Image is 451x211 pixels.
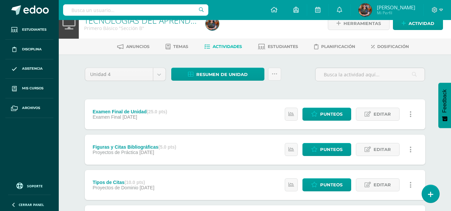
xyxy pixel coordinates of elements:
[371,41,409,52] a: Dosificación
[158,144,176,150] strong: (5.0 pts)
[8,181,51,190] a: Soporte
[92,180,154,185] div: Tipos de Citas
[125,180,145,185] strong: (10.0 pts)
[393,17,443,30] a: Actividad
[22,86,43,91] span: Mis cursos
[377,44,409,49] span: Dosificación
[302,108,351,121] a: Punteos
[438,83,451,128] button: Feedback - Mostrar encuesta
[258,41,298,52] a: Estudiantes
[5,59,53,79] a: Asistencia
[5,20,53,40] a: Estudiantes
[5,40,53,59] a: Disciplina
[85,68,166,81] a: Unidad 4
[377,4,415,11] span: [PERSON_NAME]
[344,17,381,30] span: Herramientas
[92,185,138,190] span: Proyectos de Dominio
[139,150,154,155] span: [DATE]
[27,184,43,188] span: Soporte
[123,114,137,120] span: [DATE]
[166,41,188,52] a: Temas
[92,109,167,114] div: Examen Final de Unidad
[140,185,154,190] span: [DATE]
[173,44,188,49] span: Temas
[90,68,148,81] span: Unidad 4
[320,143,343,156] span: Punteos
[328,17,390,30] a: Herramientas
[442,89,448,113] span: Feedback
[320,179,343,191] span: Punteos
[321,44,355,49] span: Planificación
[204,41,242,52] a: Actividades
[302,143,351,156] a: Punteos
[92,114,121,120] span: Examen Final
[84,16,198,25] h1: TECNOLOGÍAS DEL APRENDIZAJE Y LA COMUNICACIÓN
[374,179,391,191] span: Editar
[63,4,208,16] input: Busca un usuario...
[22,105,40,111] span: Archivos
[374,143,391,156] span: Editar
[5,79,53,98] a: Mis cursos
[377,10,415,16] span: Mi Perfil
[22,66,43,71] span: Asistencia
[213,44,242,49] span: Actividades
[92,150,138,155] span: Proyectos de Práctica
[22,47,42,52] span: Disciplina
[84,25,198,31] div: Primero Básico 'Sección B'
[268,44,298,49] span: Estudiantes
[92,144,176,150] div: Figuras y Citas Bibliográficas
[22,27,46,32] span: Estudiantes
[171,68,264,81] a: Resumen de unidad
[117,41,150,52] a: Anuncios
[126,44,150,49] span: Anuncios
[314,41,355,52] a: Planificación
[302,178,351,191] a: Punteos
[320,108,343,120] span: Punteos
[5,98,53,118] a: Archivos
[84,15,293,26] a: TECNOLOGÍAS DEL APRENDIZAJE Y LA COMUNICACIÓN
[374,108,391,120] span: Editar
[19,202,44,207] span: Cerrar panel
[359,3,372,17] img: 9db772e8944e9cd6cbe26e11f8fa7e9a.png
[315,68,425,81] input: Busca la actividad aquí...
[196,68,248,81] span: Resumen de unidad
[206,17,219,30] img: 9db772e8944e9cd6cbe26e11f8fa7e9a.png
[147,109,167,114] strong: (25.0 pts)
[409,17,434,30] span: Actividad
